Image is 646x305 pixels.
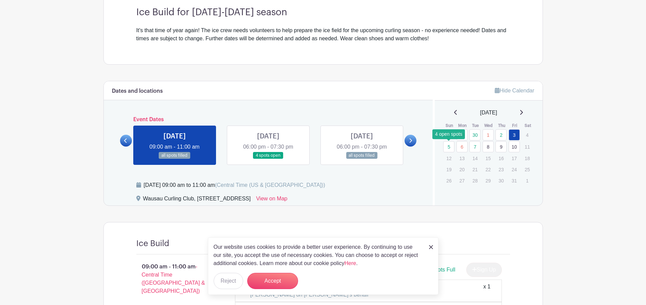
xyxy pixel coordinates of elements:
[136,26,510,43] div: It's that time of year again! The ice crew needs volunteers to help prepare the ice field for the...
[136,7,510,18] h3: Ice Build for [DATE]-[DATE] season
[456,122,469,129] th: Mon
[522,153,533,164] p: 18
[495,122,508,129] th: Thu
[469,164,481,175] p: 21
[136,239,169,248] h4: Ice Build
[456,175,468,186] p: 27
[142,264,205,294] span: - Central Time ([GEOGRAPHIC_DATA] & [GEOGRAPHIC_DATA])
[483,283,490,299] div: x 1
[429,245,433,249] img: close_button-5f87c8562297e5c2d7936805f587ecaba9071eb48480494691a3f1689db116b3.svg
[215,182,325,188] span: (Central Time (US & [GEOGRAPHIC_DATA]))
[214,243,422,267] p: Our website uses cookies to provide a better user experience. By continuing to use our site, you ...
[469,122,482,129] th: Tue
[443,175,454,186] p: 26
[508,122,522,129] th: Fri
[456,164,468,175] p: 20
[443,122,456,129] th: Sun
[495,164,507,175] p: 23
[522,175,533,186] p: 1
[509,141,520,152] a: 10
[521,122,534,129] th: Sat
[469,153,481,164] p: 14
[495,153,507,164] p: 16
[509,153,520,164] p: 17
[483,141,494,152] a: 8
[522,130,533,140] p: 4
[480,109,497,117] span: [DATE]
[495,175,507,186] p: 30
[483,129,494,140] a: 1
[443,153,454,164] p: 12
[483,153,494,164] p: 15
[495,141,507,152] a: 9
[469,141,481,152] a: 7
[443,164,454,175] p: 19
[132,116,405,123] h6: Event Dates
[509,175,520,186] p: 31
[125,260,224,298] p: 09:00 am - 11:00 am
[522,141,533,152] p: 11
[495,88,534,93] a: Hide Calendar
[522,164,533,175] p: 25
[495,129,507,140] a: 2
[443,141,454,152] a: 5
[345,260,356,266] a: Here
[509,129,520,140] a: 3
[469,175,481,186] p: 28
[144,181,325,189] div: [DATE] 09:00 am to 11:00 am
[469,129,481,140] a: 30
[483,164,494,175] p: 22
[112,88,163,94] h6: Dates and locations
[483,175,494,186] p: 29
[256,195,287,205] a: View on Map
[432,129,465,139] div: 4 open spots
[456,141,468,152] a: 6
[509,164,520,175] p: 24
[431,267,455,273] span: Spots Full
[143,195,251,205] div: Wausau Curling Club, [STREET_ADDRESS]
[482,122,495,129] th: Wed
[247,273,298,289] button: Accept
[456,153,468,164] p: 13
[214,273,243,289] button: Reject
